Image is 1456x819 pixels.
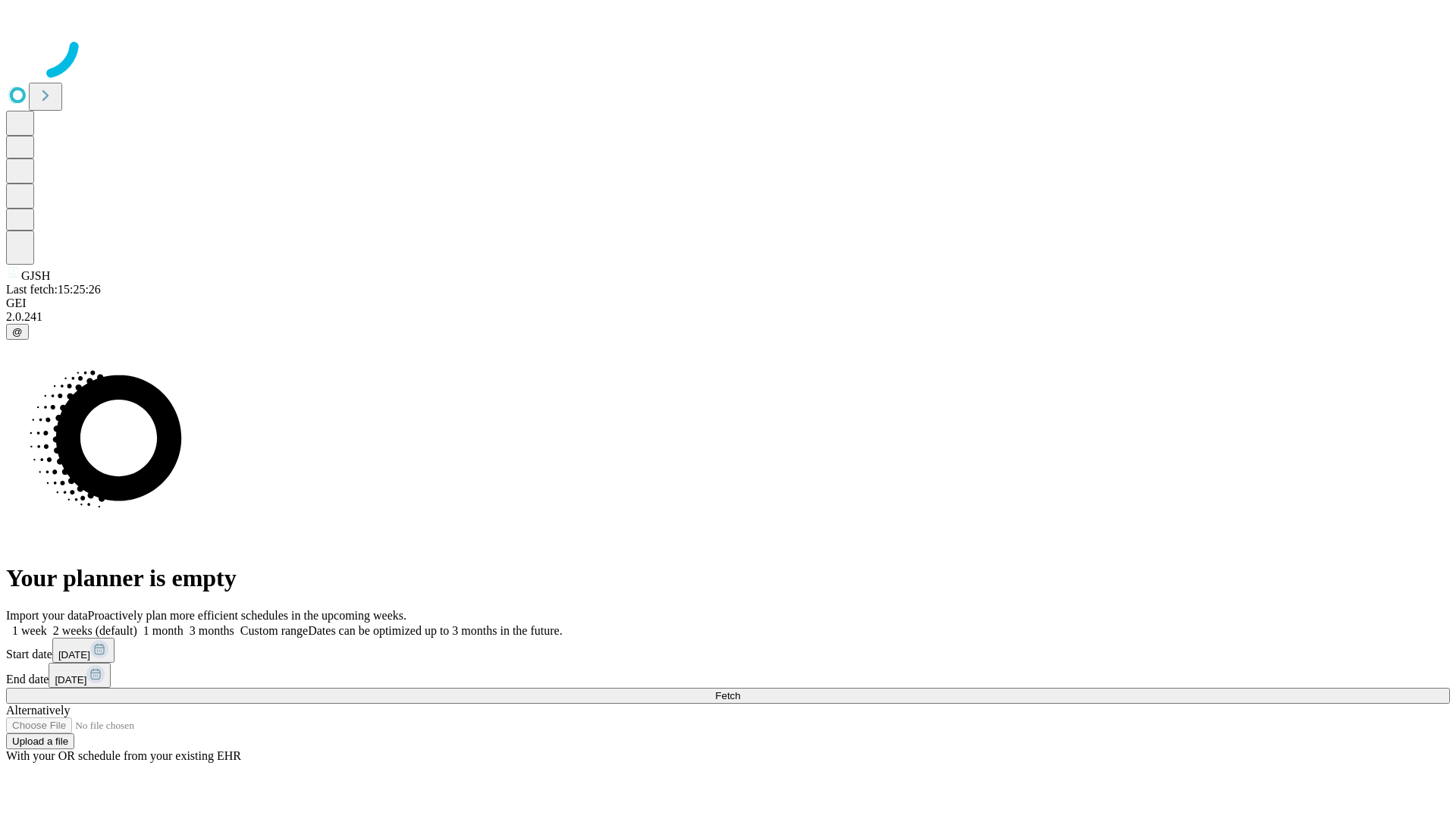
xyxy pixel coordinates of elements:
[6,324,29,340] button: @
[6,638,1450,663] div: Start date
[21,269,50,282] span: GJSH
[6,609,88,622] span: Import your data
[88,609,406,622] span: Proactively plan more efficient schedules in the upcoming weeks.
[58,649,90,661] span: [DATE]
[6,704,70,717] span: Alternatively
[6,663,1450,688] div: End date
[49,663,111,688] button: [DATE]
[53,624,137,637] span: 2 weeks (default)
[6,749,241,762] span: With your OR schedule from your existing EHR
[12,326,23,337] span: @
[52,638,115,663] button: [DATE]
[6,733,74,749] button: Upload a file
[6,297,1450,310] div: GEI
[6,283,101,296] span: Last fetch: 15:25:26
[143,624,184,637] span: 1 month
[6,564,1450,592] h1: Your planner is empty
[240,624,308,637] span: Custom range
[6,688,1450,704] button: Fetch
[6,310,1450,324] div: 2.0.241
[190,624,234,637] span: 3 months
[12,624,47,637] span: 1 week
[55,674,86,686] span: [DATE]
[715,690,740,701] span: Fetch
[308,624,562,637] span: Dates can be optimized up to 3 months in the future.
